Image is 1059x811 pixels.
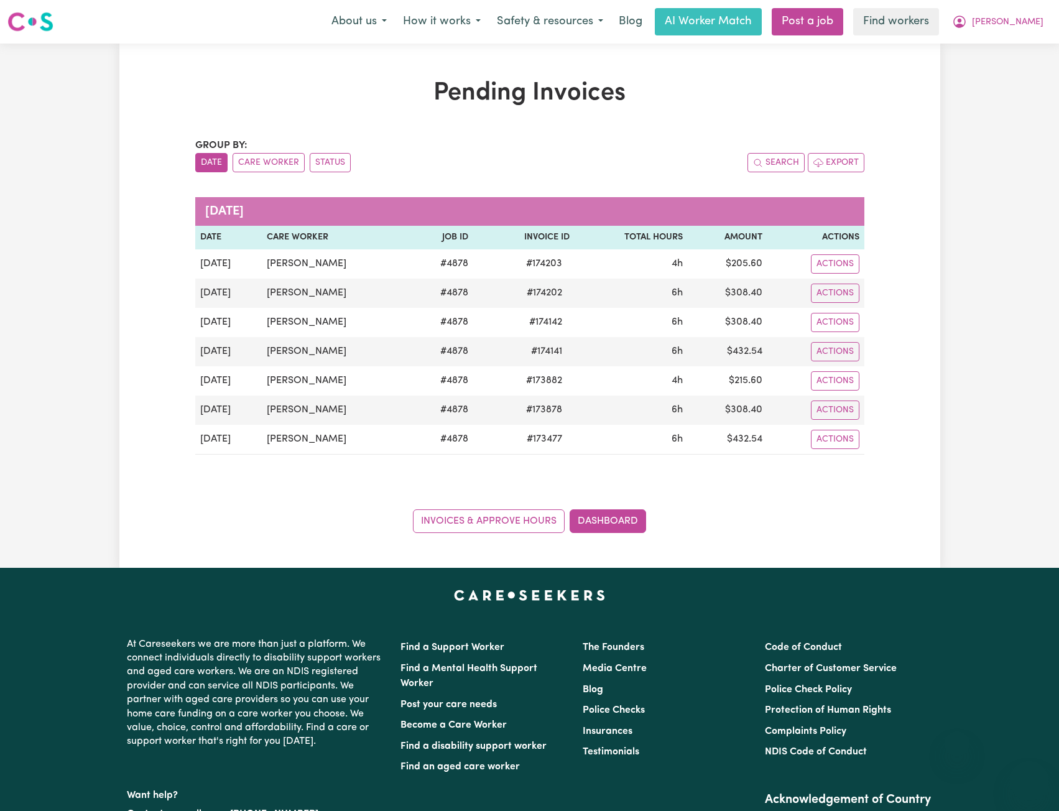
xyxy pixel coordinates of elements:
a: Blog [583,685,603,695]
a: Police Check Policy [765,685,852,695]
h1: Pending Invoices [195,78,864,108]
span: # 174141 [524,344,570,359]
td: [PERSON_NAME] [262,249,410,279]
a: Blog [611,8,650,35]
span: 6 hours [672,346,683,356]
span: # 174142 [522,315,570,330]
a: Insurances [583,726,632,736]
button: Safety & resources [489,9,611,35]
td: $ 432.54 [688,425,767,455]
td: # 4878 [410,249,473,279]
span: 6 hours [672,288,683,298]
td: # 4878 [410,425,473,455]
th: Job ID [410,226,473,249]
th: Date [195,226,262,249]
td: $ 215.60 [688,366,767,396]
td: [DATE] [195,425,262,455]
td: [PERSON_NAME] [262,396,410,425]
span: 6 hours [672,434,683,444]
a: Careseekers logo [7,7,53,36]
iframe: Close message [945,731,969,756]
span: 6 hours [672,405,683,415]
td: # 4878 [410,337,473,366]
button: sort invoices by paid status [310,153,351,172]
a: Find a Support Worker [400,642,504,652]
button: Actions [811,254,859,274]
td: # 4878 [410,396,473,425]
td: [DATE] [195,279,262,308]
th: Invoice ID [473,226,574,249]
th: Care Worker [262,226,410,249]
td: [PERSON_NAME] [262,425,410,455]
span: # 174202 [519,285,570,300]
td: $ 308.40 [688,308,767,337]
button: Export [808,153,864,172]
td: # 4878 [410,279,473,308]
a: Find a disability support worker [400,741,547,751]
a: Find workers [853,8,939,35]
a: AI Worker Match [655,8,762,35]
button: Actions [811,371,859,391]
button: Actions [811,313,859,332]
td: [DATE] [195,308,262,337]
button: How it works [395,9,489,35]
th: Amount [688,226,767,249]
a: Charter of Customer Service [765,664,897,674]
button: sort invoices by date [195,153,228,172]
iframe: Button to launch messaging window [1009,761,1049,801]
th: Actions [767,226,864,249]
td: [DATE] [195,337,262,366]
caption: [DATE] [195,197,864,226]
a: The Founders [583,642,644,652]
span: # 173882 [519,373,570,388]
a: Media Centre [583,664,647,674]
td: $ 308.40 [688,396,767,425]
td: $ 432.54 [688,337,767,366]
button: Actions [811,284,859,303]
button: About us [323,9,395,35]
span: # 173878 [519,402,570,417]
a: Find an aged care worker [400,762,520,772]
span: 4 hours [672,376,683,386]
a: Careseekers home page [454,590,605,600]
img: Careseekers logo [7,11,53,33]
a: NDIS Code of Conduct [765,747,867,757]
a: Become a Care Worker [400,720,507,730]
button: Search [747,153,805,172]
a: Invoices & Approve Hours [413,509,565,533]
a: Dashboard [570,509,646,533]
td: $ 308.40 [688,279,767,308]
span: 4 hours [672,259,683,269]
button: Actions [811,401,859,420]
span: 6 hours [672,317,683,327]
button: Actions [811,342,859,361]
th: Total Hours [575,226,688,249]
a: Post a job [772,8,843,35]
h2: Acknowledgement of Country [765,792,932,807]
td: [DATE] [195,249,262,279]
a: Code of Conduct [765,642,842,652]
td: [PERSON_NAME] [262,308,410,337]
a: Police Checks [583,705,645,715]
td: [PERSON_NAME] [262,337,410,366]
a: Protection of Human Rights [765,705,891,715]
a: Find a Mental Health Support Worker [400,664,537,688]
button: sort invoices by care worker [233,153,305,172]
span: # 174203 [519,256,570,271]
td: # 4878 [410,366,473,396]
span: # 173477 [519,432,570,447]
a: Complaints Policy [765,726,846,736]
td: [DATE] [195,396,262,425]
span: Group by: [195,141,247,151]
td: [PERSON_NAME] [262,279,410,308]
td: # 4878 [410,308,473,337]
td: [DATE] [195,366,262,396]
a: Post your care needs [400,700,497,710]
span: [PERSON_NAME] [972,16,1043,29]
p: Want help? [127,784,386,802]
p: At Careseekers we are more than just a platform. We connect individuals directly to disability su... [127,633,386,754]
td: $ 205.60 [688,249,767,279]
button: Actions [811,430,859,449]
td: [PERSON_NAME] [262,366,410,396]
button: My Account [944,9,1052,35]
